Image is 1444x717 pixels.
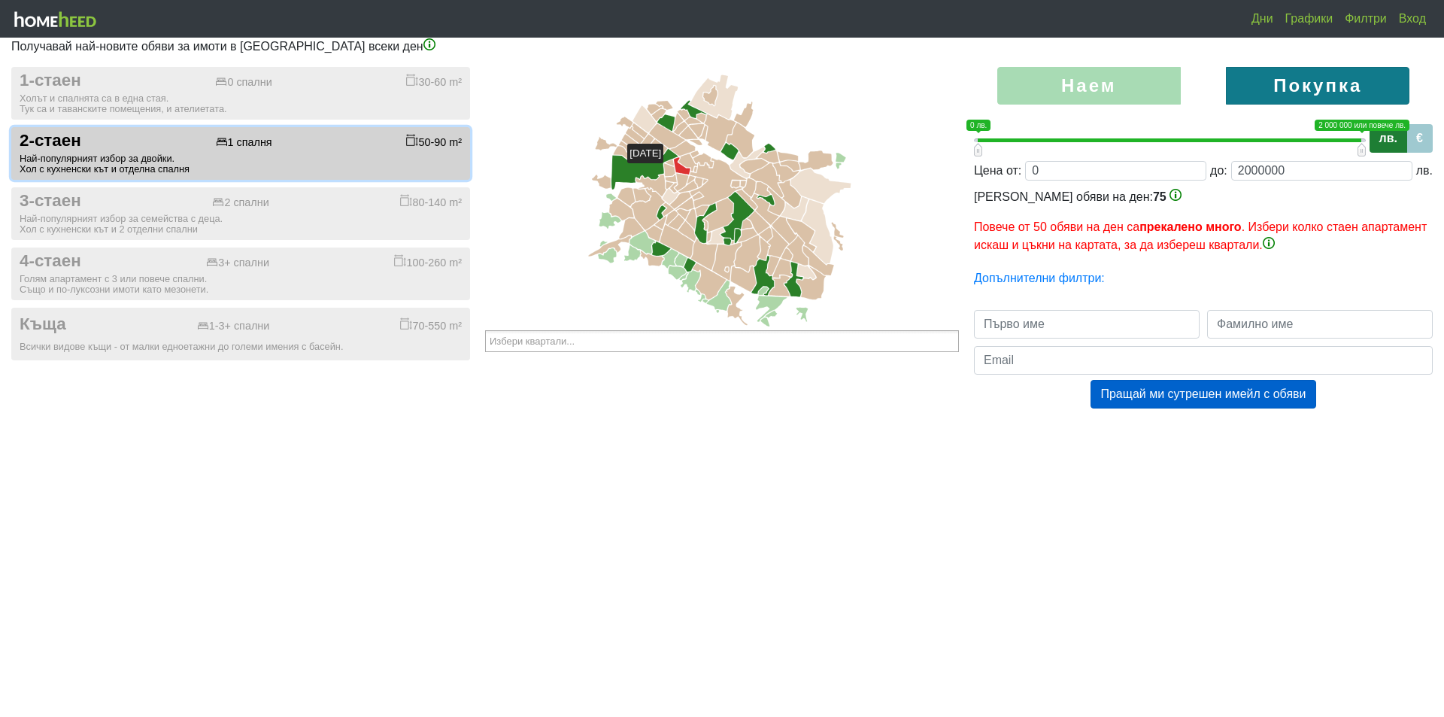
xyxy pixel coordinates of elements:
[197,320,270,333] div: 1-3+ спални
[11,127,470,180] button: 2-стаен 1 спалня 50-90 m² Най-популярният избор за двойки.Хол с кухненски кът и отделна спалня
[400,194,462,209] div: 80-140 m²
[216,136,272,149] div: 1 спалня
[1406,124,1433,153] label: €
[212,196,268,209] div: 2 спални
[1226,67,1409,105] label: Покупка
[1279,4,1339,34] a: Графики
[11,187,470,240] button: 3-стаен 2 спални 80-140 m² Най-популярният избор за семейства с деца.Хол с кухненски кът и 2 отде...
[394,254,462,269] div: 100-260 m²
[20,71,81,91] span: 1-стаен
[1169,189,1182,201] img: info-3.png
[11,248,470,300] button: 4-стаен 3+ спални 100-260 m² Голям апартамент с 3 или повече спални.Също и по-луксозни имоти като...
[406,134,462,149] div: 50-90 m²
[206,257,269,269] div: 3+ спални
[20,342,462,352] div: Всички видове къщи - от малки едноетажни до големи имения с басейн.
[997,67,1181,105] label: Наем
[1153,190,1166,203] span: 75
[1207,310,1433,339] input: Фамилно име
[11,67,470,120] button: 1-стаен 0 спални 30-60 m² Холът и спалнята са в една стая.Тук са и таванските помещения, и ателие...
[966,120,990,131] span: 0 лв.
[1210,162,1227,180] div: до:
[11,308,470,360] button: Къща 1-3+ спални 70-550 m² Всички видове къщи - от малки едноетажни до големи имения с басейн.
[1245,4,1279,34] a: Дни
[406,74,462,89] div: 30-60 m²
[1091,380,1315,409] button: Пращай ми сутрешен имейл с обяви
[400,317,462,333] div: 70-550 m²
[1393,4,1432,34] a: Вход
[20,314,66,335] span: Къща
[20,93,462,114] div: Холът и спалнята са в една стая. Тук са и таванските помещения, и ателиетата.
[20,274,462,295] div: Голям апартамент с 3 или повече спални. Също и по-луксозни имоти като мезонети.
[1370,124,1407,153] label: лв.
[20,153,462,175] div: Най-популярният избор за двойки. Хол с кухненски кът и отделна спалня
[20,251,81,272] span: 4-стаен
[1339,4,1393,34] a: Филтри
[20,214,462,235] div: Най-популярният избор за семейства с деца. Хол с кухненски кът и 2 отделни спални
[215,76,272,89] div: 0 спални
[974,218,1433,254] p: Повече от 50 обяви на ден са . Избери колко стаен апартамент искаш и цъкни на картата, за да избе...
[974,272,1105,284] a: Допълнителни филтри:
[423,38,435,50] img: info-3.png
[974,346,1433,375] input: Email
[974,162,1021,180] div: Цена от:
[20,131,81,151] span: 2-стаен
[11,38,1433,56] p: Получавай най-новите обяви за имоти в [GEOGRAPHIC_DATA] всеки ден
[20,191,81,211] span: 3-стаен
[1416,162,1433,180] div: лв.
[1139,220,1241,233] b: прекалено много
[1263,237,1275,249] img: info-3.png
[974,310,1200,339] input: Първо име
[974,188,1433,254] div: [PERSON_NAME] обяви на ден:
[1315,120,1409,131] span: 2 000 000 или повече лв.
